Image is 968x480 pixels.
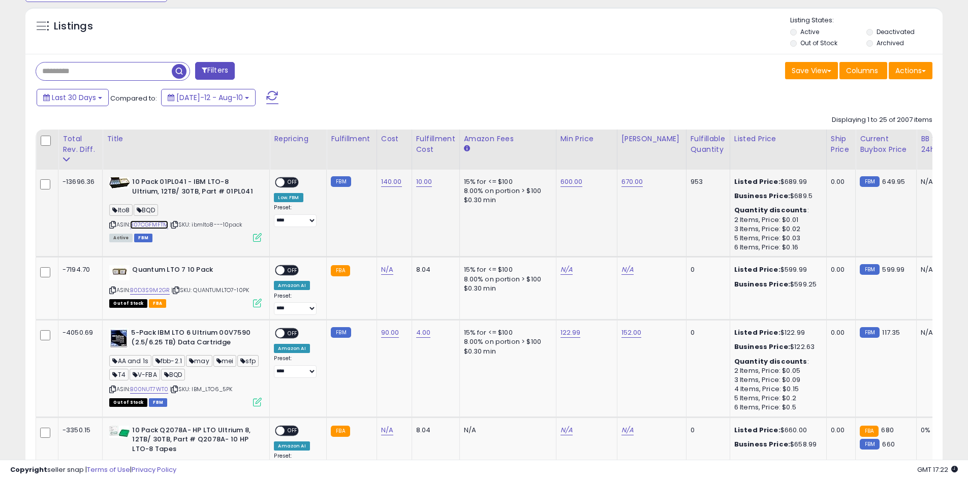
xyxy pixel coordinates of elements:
[734,342,790,351] b: Business Price:
[464,284,548,293] div: $0.30 min
[734,342,819,351] div: $122.63
[800,27,819,36] label: Active
[331,426,350,437] small: FBA
[54,19,93,34] h5: Listings
[464,347,548,356] div: $0.30 min
[149,299,166,308] span: FBA
[195,62,235,80] button: Filters
[889,62,932,79] button: Actions
[109,299,147,308] span: All listings that are currently out of stock and unavailable for purchase on Amazon
[109,328,262,405] div: ASIN:
[130,286,170,295] a: B0D3S9M2GR
[831,265,848,274] div: 0.00
[170,385,232,393] span: | SKU: IBM_LTO6_5PK
[917,465,958,474] span: 2025-09-10 17:22 GMT
[734,191,790,201] b: Business Price:
[560,425,573,435] a: N/A
[734,366,819,375] div: 2 Items, Price: $0.05
[621,265,634,275] a: N/A
[734,243,819,252] div: 6 Items, Price: $0.16
[37,89,109,106] button: Last 30 Days
[381,134,408,144] div: Cost
[734,440,819,449] div: $658.99
[331,176,351,187] small: FBM
[790,16,943,25] p: Listing States:
[921,265,954,274] div: N/A
[285,266,301,275] span: OFF
[274,293,319,315] div: Preset:
[63,265,95,274] div: -7194.70
[331,265,350,276] small: FBA
[832,115,932,125] div: Displaying 1 to 25 of 2007 items
[63,328,95,337] div: -4050.69
[274,355,319,378] div: Preset:
[381,265,393,275] a: N/A
[734,205,807,215] b: Quantity discounts
[882,328,900,337] span: 117.35
[109,265,262,306] div: ASIN:
[176,92,243,103] span: [DATE]-12 - Aug-10
[734,280,819,289] div: $599.25
[464,426,548,435] div: N/A
[274,134,322,144] div: Repricing
[132,265,256,277] b: Quantum LTO 7 10 Pack
[107,134,265,144] div: Title
[691,328,722,337] div: 0
[381,328,399,338] a: 90.00
[734,394,819,403] div: 5 Items, Price: $0.2
[464,328,548,337] div: 15% for <= $100
[560,177,583,187] a: 600.00
[691,134,726,155] div: Fulfillable Quantity
[464,144,470,153] small: Amazon Fees.
[331,134,372,144] div: Fulfillment
[464,265,548,274] div: 15% for <= $100
[152,355,185,367] span: fbb-2.1
[734,279,790,289] b: Business Price:
[921,426,954,435] div: 0%
[416,134,455,155] div: Fulfillment Cost
[10,465,176,475] div: seller snap | |
[734,191,819,201] div: $689.5
[621,177,643,187] a: 670.00
[734,328,819,337] div: $122.99
[87,465,130,474] a: Terms of Use
[274,204,319,227] div: Preset:
[416,177,432,187] a: 10.00
[170,220,242,229] span: | SKU: ibmlto8---10pack
[691,426,722,435] div: 0
[109,204,133,216] span: lto8
[274,344,309,353] div: Amazon AI
[882,439,894,449] span: 660
[274,281,309,290] div: Amazon AI
[131,328,255,349] b: 5-Pack IBM LTO 6 Ultrium 00V7590 (2.5/6.25 TB) Data Cartridge
[109,328,129,348] img: 41q5mjx+H9L._SL40_.jpg
[149,398,167,407] span: FBM
[130,220,168,229] a: B07CGFMFTM
[734,234,819,243] div: 5 Items, Price: $0.03
[381,177,402,187] a: 140.00
[213,355,237,367] span: mei
[110,93,157,103] span: Compared to:
[52,92,96,103] span: Last 30 Days
[464,134,552,144] div: Amazon Fees
[285,178,301,187] span: OFF
[831,328,848,337] div: 0.00
[63,134,98,155] div: Total Rev. Diff.
[381,425,393,435] a: N/A
[134,234,152,242] span: FBM
[161,89,256,106] button: [DATE]-12 - Aug-10
[882,265,904,274] span: 599.99
[464,275,548,284] div: 8.00% on portion > $100
[132,426,256,457] b: 10 Pack Q2078A- HP LTO Ultrium 8, 12TB/ 30TB, Part # Q2078A- 10 HP LTO-8 Tapes
[464,196,548,205] div: $0.30 min
[691,177,722,186] div: 953
[560,265,573,275] a: N/A
[734,403,819,412] div: 6 Items, Price: $0.5
[560,328,581,338] a: 122.99
[800,39,837,47] label: Out of Stock
[921,177,954,186] div: N/A
[285,329,301,338] span: OFF
[130,369,160,380] span: V-FBA
[860,134,912,155] div: Current Buybox Price
[877,39,904,47] label: Archived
